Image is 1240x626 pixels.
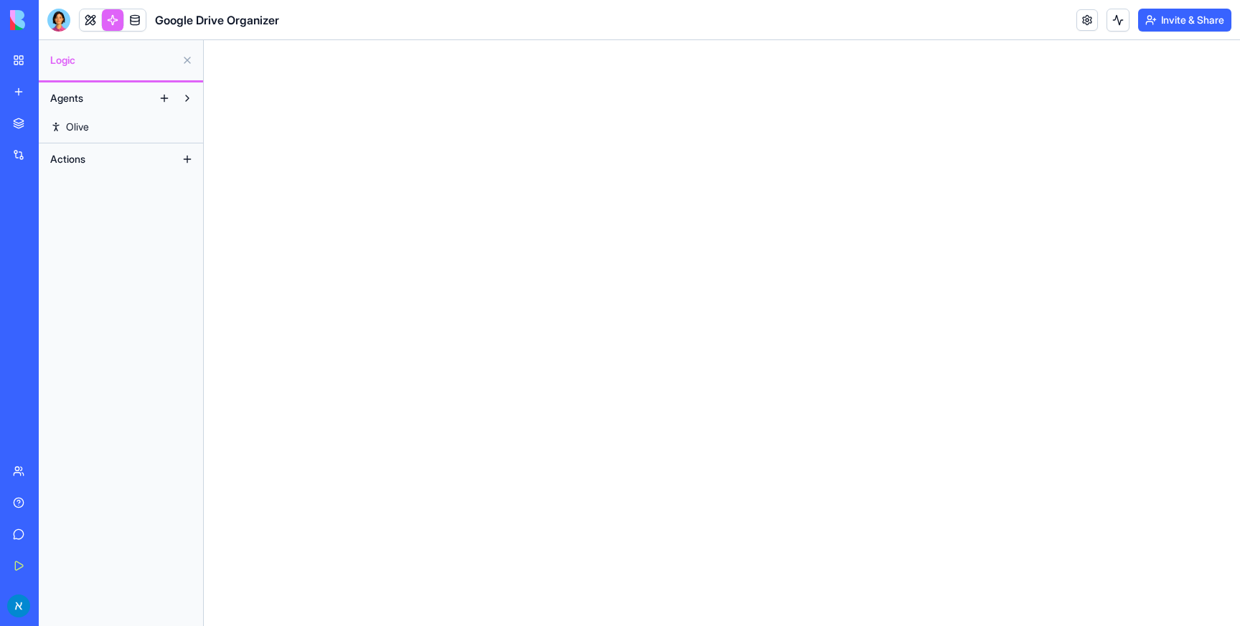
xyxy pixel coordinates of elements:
a: Olive [43,115,199,138]
span: Agents [50,91,83,105]
span: Actions [50,152,85,166]
button: Invite & Share [1138,9,1231,32]
span: Olive [66,120,89,134]
button: Actions [43,148,176,171]
button: Agents [43,87,153,110]
img: ACg8ocLwfop-f9Hw_eWiCyC3DvI-LUM8cI31YkCUEE4cMVcRaraNGA=s96-c [7,594,30,617]
img: logo [10,10,99,30]
span: Google Drive Organizer [155,11,279,29]
span: Logic [50,53,176,67]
